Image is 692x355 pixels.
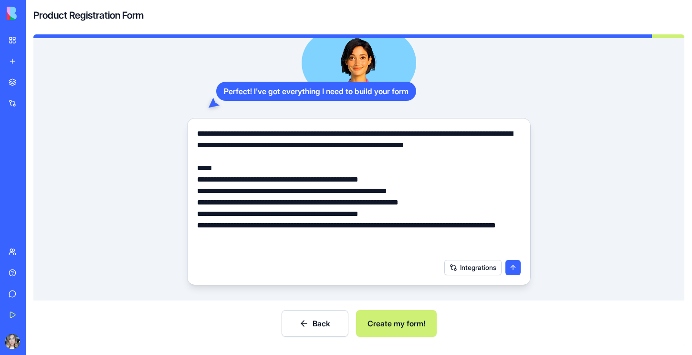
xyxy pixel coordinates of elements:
button: Back [282,310,348,337]
div: Perfect! I've got everything I need to build your form [216,82,416,101]
button: Create my form! [356,310,437,337]
h4: Product Registration Form [33,9,144,22]
img: ACg8ocIeZRSI485yA7CuNc1mXW_mC2FfzIq4o0E8VNIgvY9uYNLZ-XBR=s96-c [5,334,20,349]
img: logo [7,7,66,20]
button: Integrations [444,260,502,275]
